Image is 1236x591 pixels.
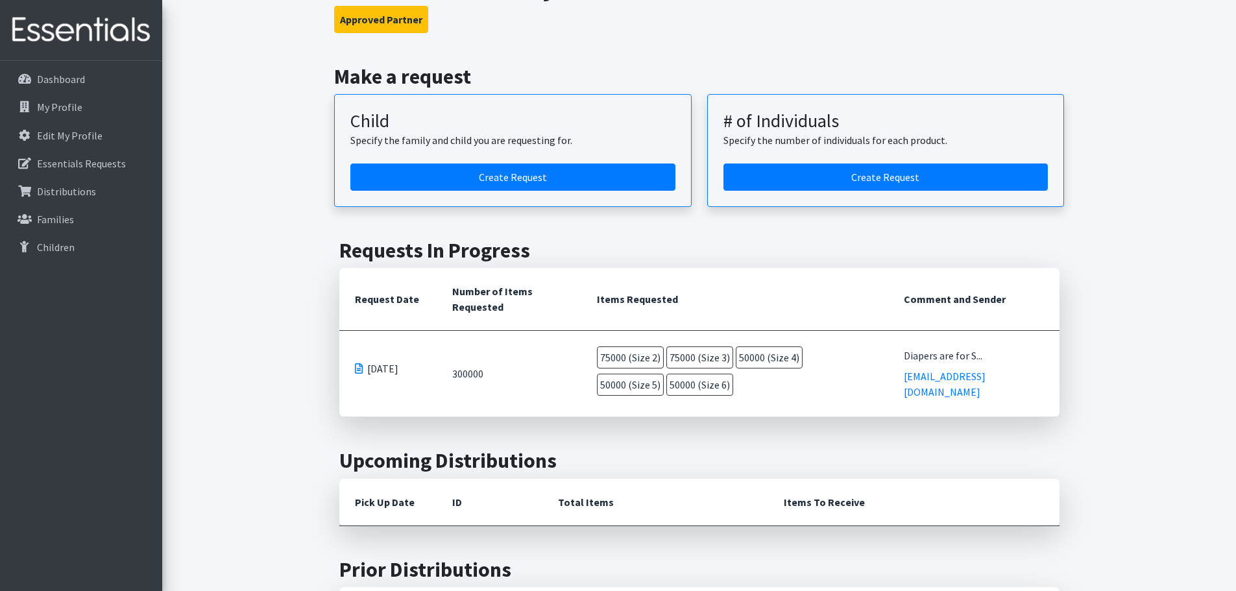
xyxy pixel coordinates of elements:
span: 75000 (Size 2) [597,346,664,368]
h2: Requests In Progress [339,238,1060,263]
p: Distributions [37,185,96,198]
p: Families [37,213,74,226]
span: 50000 (Size 4) [736,346,803,368]
p: Dashboard [37,73,85,86]
a: Create a request by number of individuals [723,163,1048,191]
a: Children [5,234,157,260]
h2: Upcoming Distributions [339,448,1060,473]
a: Distributions [5,178,157,204]
span: 75000 (Size 3) [666,346,733,368]
div: Diapers are for S... [904,348,1044,363]
p: Specify the family and child you are requesting for. [350,132,675,148]
a: Edit My Profile [5,123,157,149]
th: Number of Items Requested [437,268,581,331]
button: Approved Partner [334,6,428,33]
td: 300000 [437,331,581,417]
th: Items To Receive [768,479,1060,526]
a: My Profile [5,94,157,120]
th: Request Date [339,268,437,331]
a: [EMAIL_ADDRESS][DOMAIN_NAME] [904,370,986,398]
h3: Child [350,110,675,132]
a: Essentials Requests [5,151,157,176]
a: Create a request for a child or family [350,163,675,191]
th: Total Items [542,479,768,526]
span: 50000 (Size 6) [666,374,733,396]
th: ID [437,479,542,526]
h2: Prior Distributions [339,557,1060,582]
span: [DATE] [367,361,398,376]
a: Dashboard [5,66,157,92]
th: Pick Up Date [339,479,437,526]
p: Essentials Requests [37,157,126,170]
span: 50000 (Size 5) [597,374,664,396]
p: Specify the number of individuals for each product. [723,132,1048,148]
a: Families [5,206,157,232]
h2: Make a request [334,64,1064,89]
th: Items Requested [581,268,888,331]
p: Edit My Profile [37,129,103,142]
img: HumanEssentials [5,8,157,52]
th: Comment and Sender [888,268,1060,331]
p: Children [37,241,75,254]
h3: # of Individuals [723,110,1048,132]
p: My Profile [37,101,82,114]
